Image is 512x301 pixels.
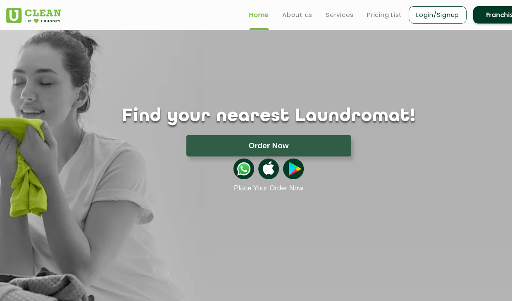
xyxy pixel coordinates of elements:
[258,159,279,179] img: apple-icon.png
[234,184,303,192] a: Place Your Order Now
[249,10,269,20] a: Home
[367,10,402,20] a: Pricing List
[283,159,304,179] img: playstoreicon.png
[186,135,351,156] button: Order Now
[409,6,467,24] a: Login/Signup
[233,159,254,179] img: whatsappicon.png
[326,10,354,20] a: Services
[282,10,312,20] a: About us
[6,8,61,23] img: UClean Laundry and Dry Cleaning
